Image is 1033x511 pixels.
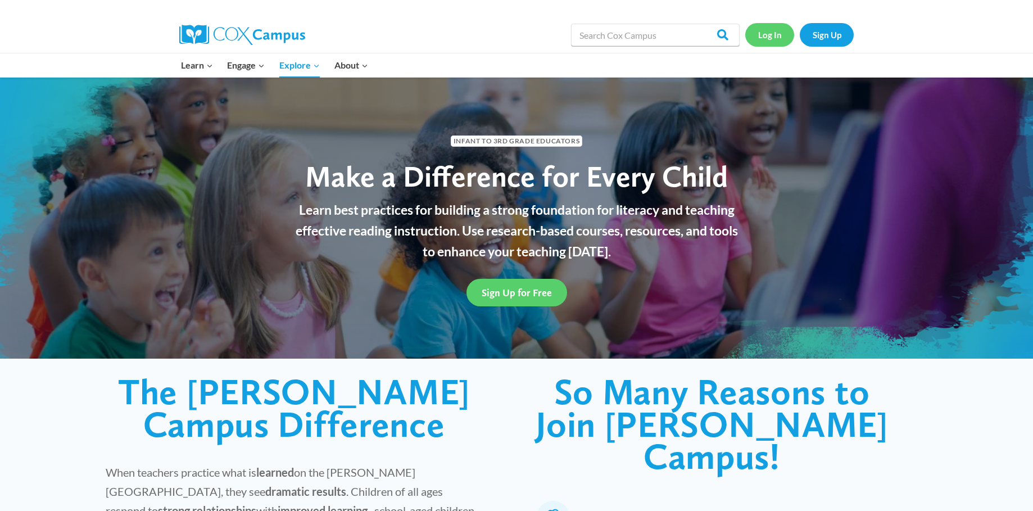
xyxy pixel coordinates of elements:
[451,135,582,146] span: Infant to 3rd Grade Educators
[305,159,728,194] span: Make a Difference for Every Child
[220,53,273,77] button: Child menu of Engage
[536,370,888,478] span: So Many Reasons to Join [PERSON_NAME] Campus!
[800,23,854,46] a: Sign Up
[745,23,854,46] nav: Secondary Navigation
[571,24,740,46] input: Search Cox Campus
[289,200,744,261] p: Learn best practices for building a strong foundation for literacy and teaching effective reading...
[256,465,294,479] strong: learned
[118,370,470,446] span: The [PERSON_NAME] Campus Difference
[466,279,567,306] a: Sign Up for Free
[179,25,305,45] img: Cox Campus
[482,287,552,299] span: Sign Up for Free
[272,53,327,77] button: Child menu of Explore
[745,23,794,46] a: Log In
[174,53,220,77] button: Child menu of Learn
[174,53,375,77] nav: Primary Navigation
[265,485,346,498] strong: dramatic results
[327,53,375,77] button: Child menu of About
